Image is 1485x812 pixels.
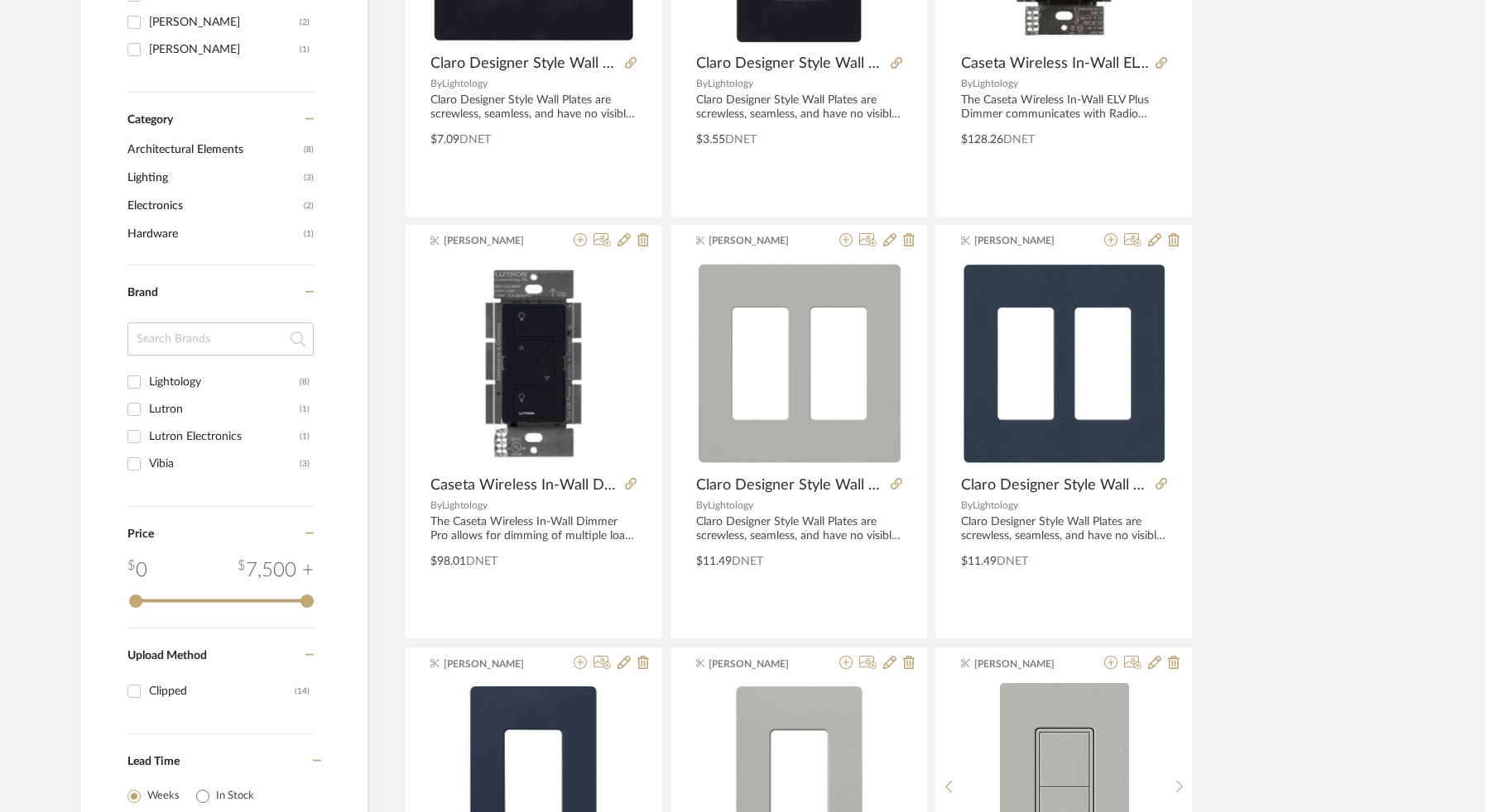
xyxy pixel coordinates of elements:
[430,260,637,466] img: Caseta Wireless In-Wall Dimmer Pro Switch
[304,165,314,191] span: (3)
[961,556,997,567] span: $11.49
[216,788,254,805] label: In Stock
[459,134,491,146] span: DNET
[430,134,459,146] span: $7.09
[149,396,300,423] div: Lutron
[149,451,300,477] div: Vibia
[430,515,637,543] div: The Caseta Wireless In-Wall Dimmer Pro allows for dimming of multiple load types, and when paired...
[300,396,310,423] div: (1)
[696,93,902,122] div: Claro Designer Style Wall Plates are screwless, seamless, and have no visible hardware. Securely ...
[300,9,310,36] div: (2)
[466,556,497,567] span: DNET
[430,93,637,122] div: Claro Designer Style Wall Plates are screwless, seamless, and have no visible hardware. Securely ...
[304,193,314,219] span: (2)
[300,451,310,477] div: (3)
[304,136,314,163] span: (8)
[127,287,158,299] span: Brand
[147,788,180,805] label: Weeks
[127,192,300,220] span: Electronics
[304,221,314,247] span: (1)
[127,220,300,248] span: Hardware
[127,136,300,164] span: Architectural Elements
[961,476,1149,494] span: Claro Designer Style Wall Plate
[696,476,884,494] span: Claro Designer Style Wall Plate
[709,233,813,248] span: [PERSON_NAME]
[127,528,154,540] span: Price
[732,556,763,567] span: DNET
[430,55,618,73] span: Claro Designer Style Wall Plate
[696,500,708,510] span: By
[442,79,488,88] span: Lightology
[444,657,548,671] span: [PERSON_NAME]
[127,113,173,127] span: Category
[149,369,300,395] div: Lightology
[961,515,1167,543] div: Claro Designer Style Wall Plates are screwless, seamless, and have no visible hardware. Securely ...
[300,423,310,450] div: (1)
[974,657,1079,671] span: [PERSON_NAME]
[1003,134,1035,146] span: DNET
[444,233,548,248] span: [PERSON_NAME]
[725,134,757,146] span: DNET
[696,134,725,146] span: $3.55
[127,164,300,192] span: Lighting
[696,260,902,466] img: Claro Designer Style Wall Plate
[430,556,466,567] span: $98.01
[961,79,973,88] span: By
[300,36,310,63] div: (1)
[430,500,442,510] span: By
[127,556,147,585] div: 0
[149,423,300,450] div: Lutron Electronics
[442,500,488,510] span: Lightology
[149,36,300,63] div: [PERSON_NAME]
[961,55,1149,73] span: Caseta Wireless In-Wall ELV-Plus Dimmer Switch
[696,515,902,543] div: Claro Designer Style Wall Plates are screwless, seamless, and have no visible hardware. Securely ...
[961,260,1167,466] img: Claro Designer Style Wall Plate
[961,93,1167,122] div: The Caseta Wireless In-Wall ELV Plus Dimmer communicates with Radio Powr Savr sensors and Pico re...
[127,756,180,767] span: Lead Time
[149,678,295,705] div: Clipped
[430,79,442,88] span: By
[997,556,1028,567] span: DNET
[973,79,1018,88] span: Lightology
[696,556,732,567] span: $11.49
[708,79,753,88] span: Lightology
[696,79,708,88] span: By
[127,322,314,356] input: Search Brands
[974,233,1079,248] span: [PERSON_NAME]
[127,650,207,662] span: Upload Method
[295,678,310,705] div: (14)
[708,500,753,510] span: Lightology
[430,476,618,494] span: Caseta Wireless In-Wall Dimmer Pro Switch
[149,9,300,36] div: [PERSON_NAME]
[238,556,314,585] div: 7,500 +
[696,55,884,73] span: Claro Designer Style Wall Plate
[430,260,637,467] div: 0
[961,500,973,510] span: By
[961,134,1003,146] span: $128.26
[973,500,1018,510] span: Lightology
[709,657,813,671] span: [PERSON_NAME]
[300,369,310,395] div: (8)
